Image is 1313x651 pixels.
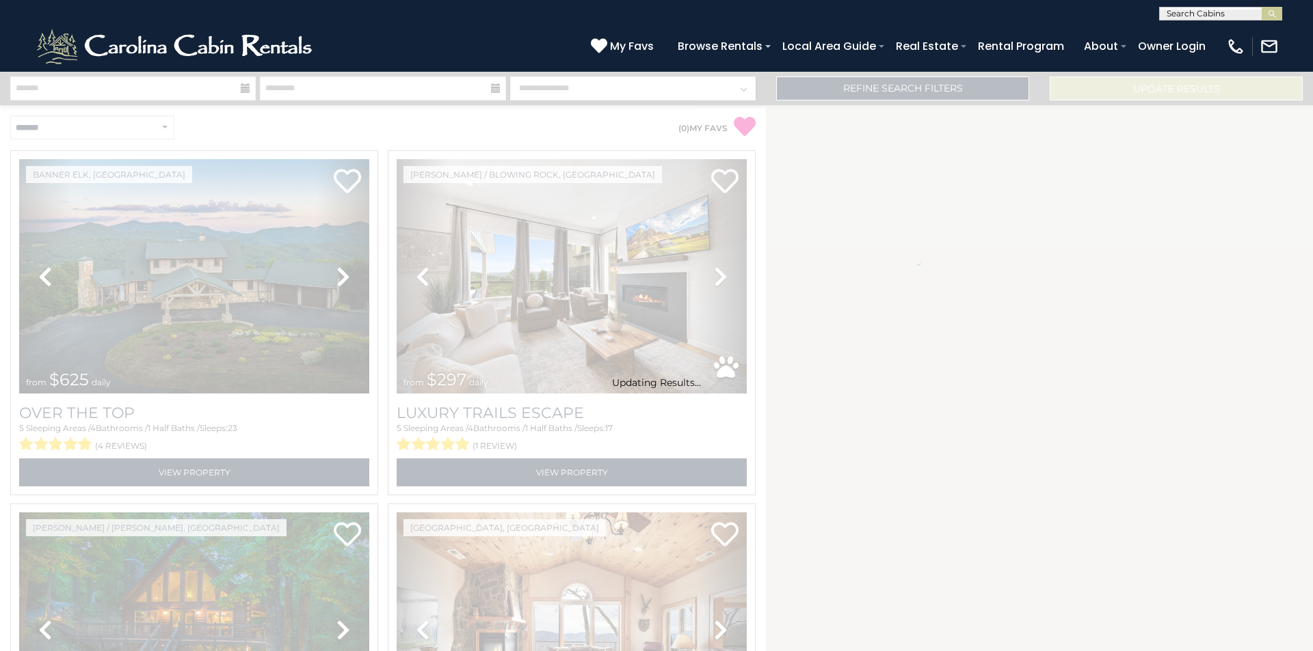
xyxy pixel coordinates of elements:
[1260,37,1279,56] img: mail-regular-white.png
[971,34,1071,58] a: Rental Program
[591,38,657,55] a: My Favs
[671,34,769,58] a: Browse Rentals
[1077,34,1125,58] a: About
[889,34,965,58] a: Real Estate
[34,26,318,67] img: White-1-2.png
[1131,34,1212,58] a: Owner Login
[610,38,654,55] span: My Favs
[1226,37,1245,56] img: phone-regular-white.png
[775,34,883,58] a: Local Area Guide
